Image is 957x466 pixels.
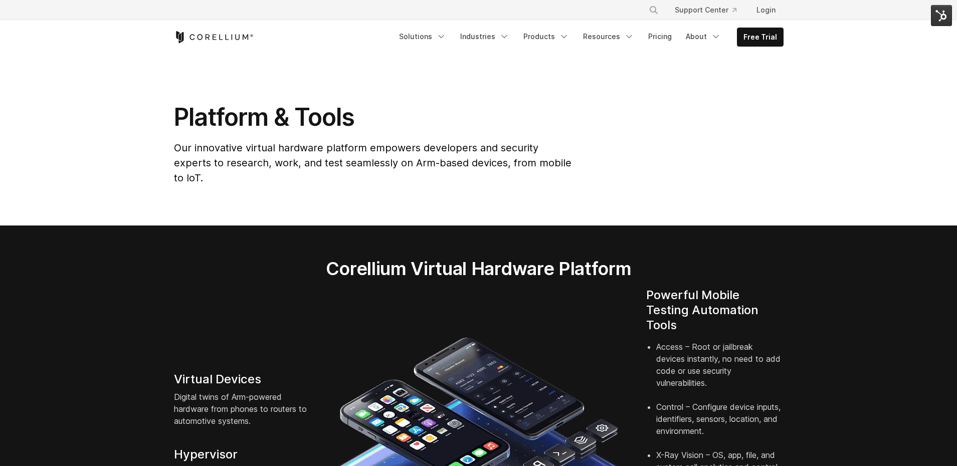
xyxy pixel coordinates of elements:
a: About [680,28,727,46]
a: Solutions [393,28,452,46]
li: Access – Root or jailbreak devices instantly, no need to add code or use security vulnerabilities. [656,341,784,401]
a: Free Trial [737,28,783,46]
a: Support Center [667,1,744,19]
a: Resources [577,28,640,46]
p: Digital twins of Arm-powered hardware from phones to routers to automotive systems. [174,391,311,427]
h1: Platform & Tools [174,102,573,132]
img: HubSpot Tools Menu Toggle [931,5,952,26]
h2: Corellium Virtual Hardware Platform [279,258,678,280]
h4: Hypervisor [174,447,311,462]
a: Industries [454,28,515,46]
a: Login [748,1,784,19]
li: Control – Configure device inputs, identifiers, sensors, location, and environment. [656,401,784,449]
h4: Powerful Mobile Testing Automation Tools [646,288,784,333]
div: Navigation Menu [393,28,784,47]
button: Search [645,1,663,19]
a: Products [517,28,575,46]
span: Our innovative virtual hardware platform empowers developers and security experts to research, wo... [174,142,571,184]
a: Pricing [642,28,678,46]
div: Navigation Menu [637,1,784,19]
h4: Virtual Devices [174,372,311,387]
a: Corellium Home [174,31,254,43]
